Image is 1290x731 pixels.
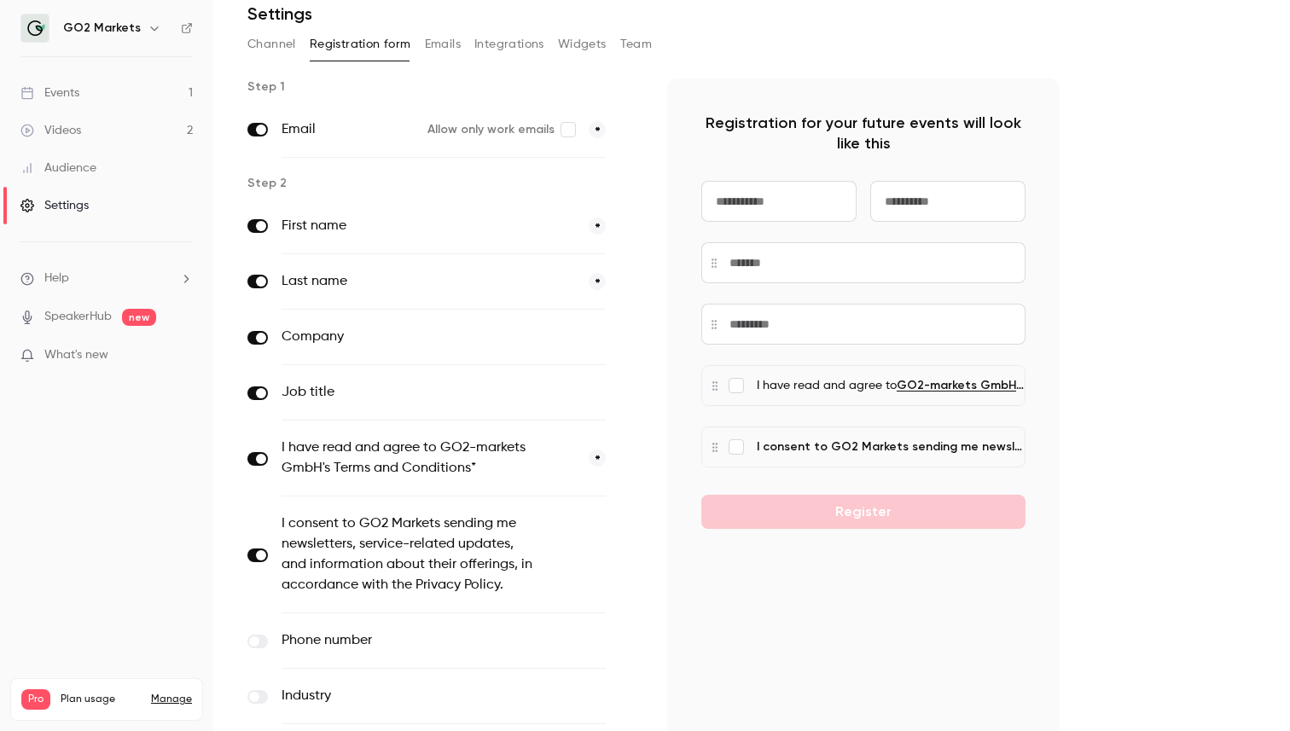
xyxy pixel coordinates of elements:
div: Events [20,84,79,102]
button: Integrations [474,31,544,58]
label: Industry [282,686,535,706]
button: Channel [247,31,296,58]
span: Plan usage [61,693,141,706]
label: I have read and agree to GO2-markets GmbH's Terms and Conditions* [282,438,575,479]
label: Last name [282,271,575,292]
span: Help [44,270,69,287]
label: Job title [282,382,535,403]
li: help-dropdown-opener [20,270,193,287]
label: Email [282,119,414,140]
button: Team [620,31,653,58]
img: GO2 Markets [21,15,49,42]
label: I consent to GO2 Markets sending me newsletters, service-related updates, and information about t... [282,513,535,595]
h6: GO2 Markets [63,20,141,37]
label: Phone number [282,630,535,651]
a: Manage [151,693,192,706]
div: Settings [20,197,89,214]
p: Step 1 [247,78,640,96]
p: Registration for your future events will look like this [701,113,1026,154]
label: Company [282,327,535,347]
div: Audience [20,160,96,177]
button: Emails [425,31,461,58]
span: Pro [21,689,50,710]
span: What's new [44,346,108,364]
iframe: Noticeable Trigger [172,348,193,363]
button: Widgets [558,31,607,58]
h1: Settings [247,3,312,24]
div: Videos [20,122,81,139]
button: Registration form [310,31,411,58]
a: SpeakerHub [44,308,112,326]
a: GO2-markets GmbH's Terms and Conditions* [897,378,1159,392]
p: I have read and agree to * [757,377,1025,395]
label: Allow only work emails [427,121,575,138]
p: Step 2 [247,175,640,192]
span: new [122,309,156,326]
label: First name [282,216,575,236]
